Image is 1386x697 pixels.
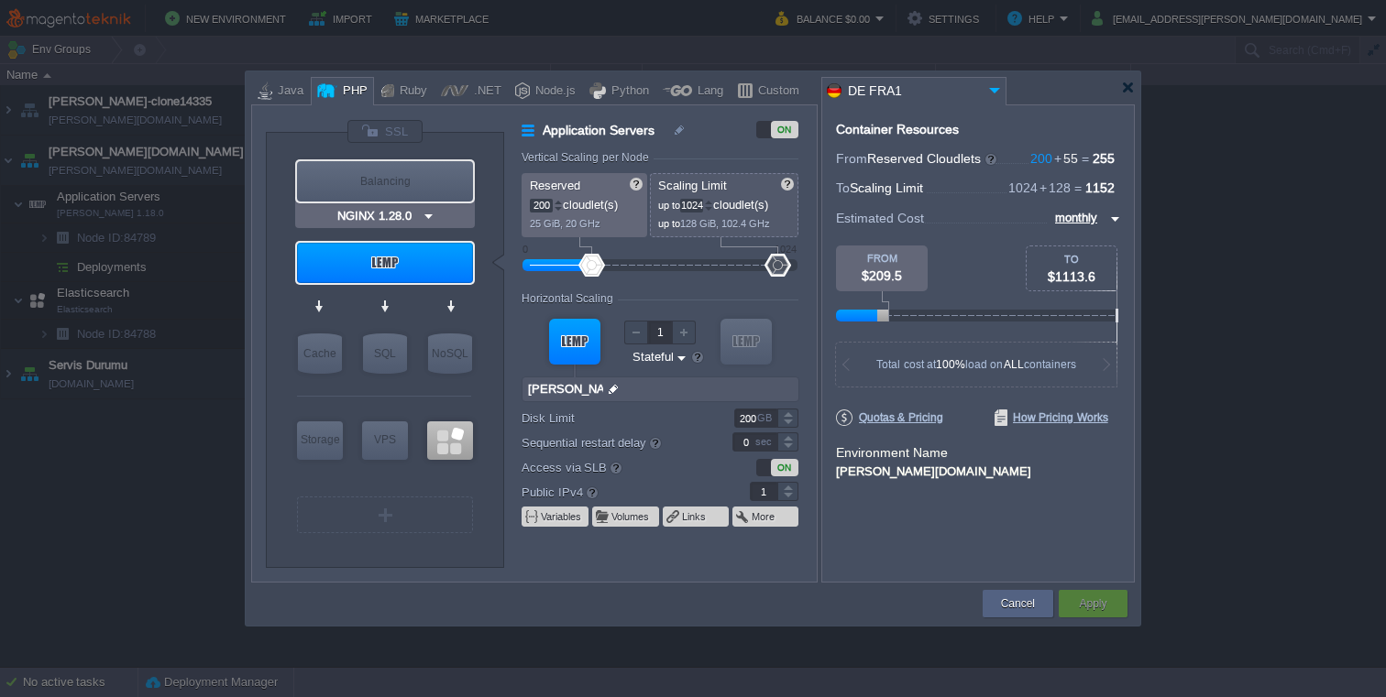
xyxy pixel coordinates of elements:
[1038,180,1049,195] span: +
[680,218,770,229] span: 128 GiB, 102.4 GHz
[1052,151,1063,166] span: +
[468,78,501,105] div: .NET
[363,333,407,374] div: SQL Databases
[836,208,924,228] span: Estimated Cost
[530,179,580,192] span: Reserved
[836,180,850,195] span: To
[530,193,641,212] p: cloudlet(s)
[1071,180,1085,195] span: =
[394,78,427,105] div: Ruby
[836,151,867,166] span: From
[1085,180,1115,195] span: 1152
[541,509,583,524] button: Variables
[272,78,303,105] div: Java
[428,333,472,374] div: NoSQL
[752,509,776,524] button: More
[522,292,618,305] div: Horizontal Scaling
[1008,180,1038,195] span: 1024
[836,409,943,426] span: Quotas & Pricing
[658,218,680,229] span: up to
[658,200,680,211] span: up to
[298,333,342,374] div: Cache
[867,151,998,166] span: Reserved Cloudlets
[692,78,723,105] div: Lang
[836,253,928,264] div: FROM
[297,496,473,533] div: Create New Layer
[836,123,959,136] div: Container Resources
[836,462,1120,478] div: [PERSON_NAME][DOMAIN_NAME]
[775,244,797,255] div: 1024
[1038,180,1071,195] span: 128
[530,218,600,229] span: 25 GiB, 20 GHz
[1078,151,1093,166] span: =
[658,179,727,192] span: Scaling Limit
[297,161,473,201] div: Balancing
[362,421,408,458] div: VPS
[522,457,708,477] label: Access via SLB
[836,445,948,460] label: Environment Name
[297,243,473,283] div: Application Servers
[297,161,473,201] div: Load Balancer
[522,151,654,164] div: Vertical Scaling per Node
[522,408,708,428] label: Disk Limit
[1001,594,1035,613] button: Cancel
[428,333,472,374] div: NoSQL Databases
[530,78,576,105] div: Node.js
[1052,151,1078,166] span: 55
[658,193,792,212] p: cloudlet(s)
[1093,151,1115,166] span: 255
[427,421,473,460] div: Elasticsearch
[757,409,775,427] div: GB
[611,509,651,524] button: Volumes
[606,78,649,105] div: Python
[297,421,343,460] div: Storage Containers
[1048,269,1095,284] span: $1113.6
[771,459,798,476] div: ON
[850,180,923,195] span: Scaling Limit
[362,421,408,460] div: Elastic VPS
[1079,594,1106,613] button: Apply
[682,509,708,524] button: Links
[753,78,799,105] div: Custom
[755,433,775,451] div: sec
[297,421,343,458] div: Storage
[771,121,798,138] div: ON
[522,244,528,255] div: 0
[522,432,708,452] label: Sequential restart delay
[1027,254,1116,265] div: TO
[522,482,708,502] label: Public IPv4
[363,333,407,374] div: SQL
[862,268,902,283] span: $209.5
[337,78,368,105] div: PHP
[995,409,1108,426] span: How Pricing Works
[1030,151,1052,166] span: 200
